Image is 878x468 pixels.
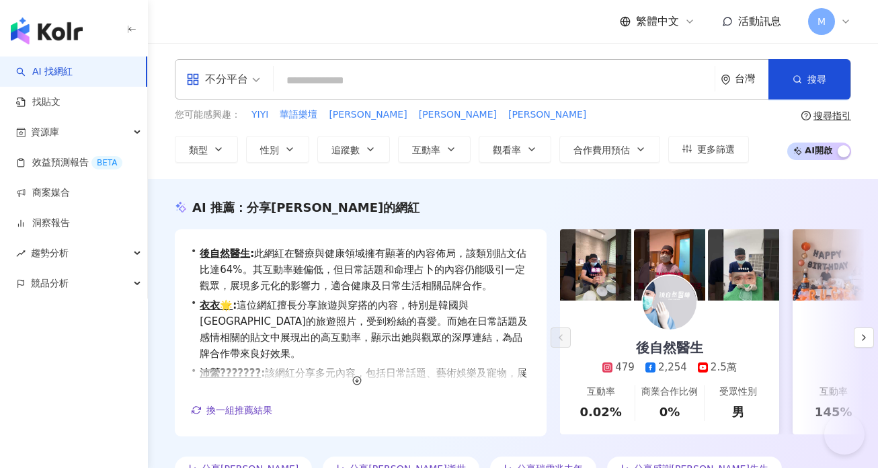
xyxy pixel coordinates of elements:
[721,75,731,85] span: environment
[412,145,440,155] span: 互動率
[186,73,200,86] span: appstore
[398,136,471,163] button: 互動率
[813,110,851,121] div: 搜尋指引
[580,403,621,420] div: 0.02%
[735,73,768,85] div: 台灣
[250,247,254,260] span: :
[820,385,848,399] div: 互動率
[418,108,497,122] button: [PERSON_NAME]
[573,145,630,155] span: 合作費用預估
[31,117,59,147] span: 資源庫
[708,229,779,301] img: post-image
[615,360,635,375] div: 479
[560,229,631,301] img: post-image
[807,74,826,85] span: 搜尋
[192,199,420,216] div: AI 推薦 ：
[175,136,238,163] button: 類型
[206,405,272,416] span: 換一組推薦結果
[200,297,530,362] span: 這位網紅擅長分享旅遊與穿搭的內容，特別是韓國與[GEOGRAPHIC_DATA]的旅遊照片，受到粉絲的喜愛。而她在日常話題及感情相關的貼文中展現出的高互動率，顯示出她與觀眾的深厚連結，為品牌合作...
[824,414,865,455] iframe: Help Scout Beacon - Open
[200,245,530,294] span: 此網紅在醫療與健康領域擁有顯著的內容佈局，該類別貼文佔比達64%。其互動率雖偏低，但日常話題和命理占卜的內容仍能吸引一定觀眾，展現多元化的影響力，適合健康及日常生活相關品牌合作。
[732,403,744,420] div: 男
[801,111,811,120] span: question-circle
[815,403,852,420] div: 145%
[260,145,279,155] span: 性別
[768,59,850,100] button: 搜尋
[191,365,530,414] div: •
[200,367,261,379] a: 沛縈???????
[641,385,698,399] div: 商業合作比例
[233,299,237,311] span: :
[623,338,717,357] div: 後自然醫生
[200,247,250,260] a: 後自然醫生
[643,276,696,329] img: KOL Avatar
[31,238,69,268] span: 趨勢分析
[16,95,61,109] a: 找貼文
[560,301,779,434] a: 後自然醫生4792,2542.5萬互動率0.02%商業合作比例0%受眾性別男
[493,145,521,155] span: 觀看率
[328,108,407,122] button: [PERSON_NAME]
[186,69,248,90] div: 不分平台
[279,108,318,122] button: 華語樂壇
[251,108,268,122] span: YIYI
[191,245,530,294] div: •
[817,14,826,29] span: M
[587,385,615,399] div: 互動率
[191,400,273,420] button: 換一組推薦結果
[697,144,735,155] span: 更多篩選
[668,136,749,163] button: 更多篩選
[419,108,497,122] span: [PERSON_NAME]
[16,65,73,79] a: searchAI 找網紅
[738,15,781,28] span: 活動訊息
[660,403,680,420] div: 0%
[31,268,69,299] span: 競品分析
[175,108,241,122] span: 您可能感興趣：
[329,108,407,122] span: [PERSON_NAME]
[251,108,269,122] button: YIYI
[634,229,705,301] img: post-image
[191,297,530,362] div: •
[16,217,70,230] a: 洞察報告
[246,136,309,163] button: 性別
[711,360,737,375] div: 2.5萬
[200,299,233,311] a: 衣衣🌟
[658,360,687,375] div: 2,254
[793,229,864,301] img: post-image
[11,17,83,44] img: logo
[508,108,587,122] button: [PERSON_NAME]
[280,108,317,122] span: 華語樂壇
[261,367,265,379] span: :
[16,249,26,258] span: rise
[200,365,530,414] span: 該網紅分享多元內容，包括日常話題、藝術娛樂及寵物，展現高互動率和觀看率，特別在寵物類型的表現上極為出色。其貼文不僅富有個人情感，也能引發粉絲共鳴，適合與相關品牌合作。
[719,385,757,399] div: 受眾性別
[479,136,551,163] button: 觀看率
[16,156,122,169] a: 效益預測報告BETA
[508,108,586,122] span: [PERSON_NAME]
[559,136,660,163] button: 合作費用預估
[331,145,360,155] span: 追蹤數
[247,200,420,214] span: 分享[PERSON_NAME]的網紅
[317,136,390,163] button: 追蹤數
[16,186,70,200] a: 商案媒合
[636,14,679,29] span: 繁體中文
[189,145,208,155] span: 類型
